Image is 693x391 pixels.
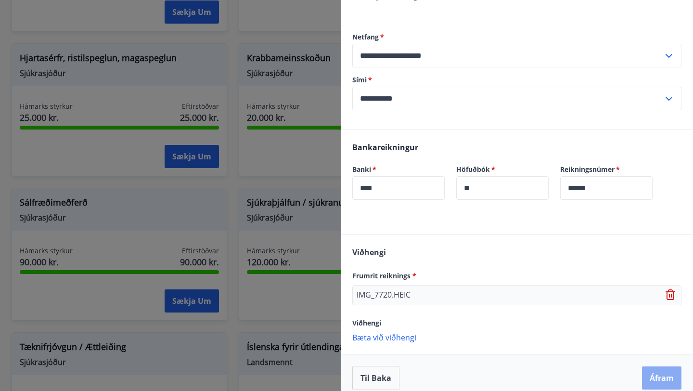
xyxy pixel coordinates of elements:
button: Til baka [352,366,399,390]
label: Reikningsnúmer [560,165,653,174]
p: IMG_7720.HEIC [357,289,411,301]
label: Netfang [352,32,681,42]
label: Sími [352,75,681,85]
label: Banki [352,165,445,174]
p: Bæta við viðhengi [352,332,681,342]
span: Viðhengi [352,247,386,258]
span: Viðhengi [352,318,381,327]
span: Bankareikningur [352,142,418,153]
label: Höfuðbók [456,165,549,174]
button: Áfram [642,366,681,390]
span: Frumrit reiknings [352,271,416,280]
